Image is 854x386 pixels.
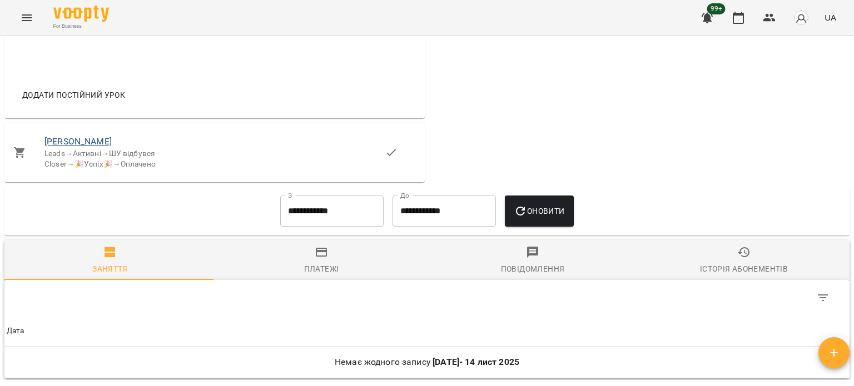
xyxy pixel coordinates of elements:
[22,88,125,102] span: Додати постійний урок
[514,204,564,218] span: Оновити
[92,262,128,275] div: Заняття
[65,149,73,158] span: →
[53,6,109,22] img: Voopty Logo
[505,195,573,227] button: Оновити
[7,324,847,338] span: Дата
[707,3,726,14] span: 99+
[7,324,24,338] div: Sort
[700,262,788,275] div: Історія абонементів
[53,23,109,30] span: For Business
[501,262,565,275] div: Повідомлення
[18,85,130,105] button: Додати постійний урок
[13,4,40,31] button: Menu
[825,12,836,23] span: UA
[7,355,847,369] p: Немає жодного запису
[44,136,112,147] a: [PERSON_NAME]
[44,148,385,159] div: Leads Активні ШУ відбувся
[4,280,850,315] div: Table Toolbar
[7,324,24,338] div: Дата
[304,262,339,275] div: Платежі
[67,159,75,168] span: →
[44,159,385,170] div: Closer 🎉Успіх🎉 Оплачено
[433,357,519,367] b: [DATE] - 14 лист 2025
[810,284,836,311] button: Фільтр
[101,149,109,158] span: →
[820,7,841,28] button: UA
[793,10,809,26] img: avatar_s.png
[113,159,121,168] span: →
